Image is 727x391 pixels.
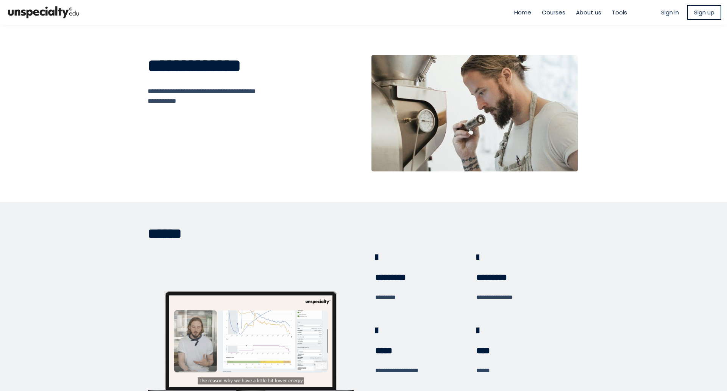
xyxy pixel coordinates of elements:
[542,8,565,17] a: Courses
[661,8,679,17] a: Sign in
[514,8,531,17] a: Home
[612,8,627,17] a: Tools
[694,8,715,17] span: Sign up
[576,8,601,17] a: About us
[687,5,721,20] a: Sign up
[6,3,81,22] img: bc390a18feecddb333977e298b3a00a1.png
